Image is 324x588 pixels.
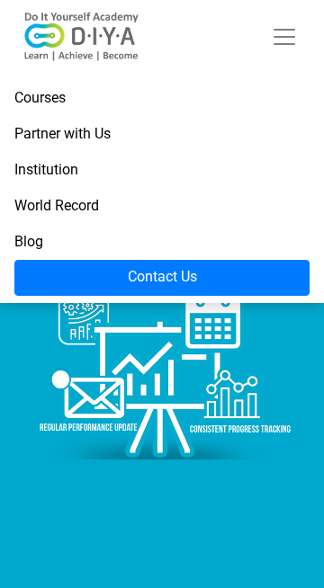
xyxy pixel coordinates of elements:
a: Blog [14,224,310,260]
a: Courses [14,80,310,116]
img: logo-v2.png [14,12,149,62]
a: Institution [14,152,310,188]
img: ins-prod1.png [13,243,310,466]
a: Contact Us [14,260,310,296]
button: Toggle navigation [259,19,310,55]
a: Partner with Us [14,116,310,152]
a: World Record [14,188,310,224]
